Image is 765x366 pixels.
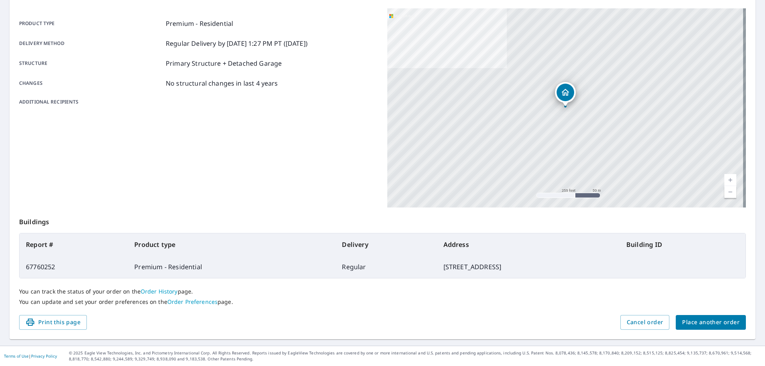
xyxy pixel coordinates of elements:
p: Primary Structure + Detached Garage [166,59,282,68]
span: Print this page [25,317,80,327]
button: Cancel order [620,315,670,330]
a: Current Level 17, Zoom Out [724,186,736,198]
p: You can track the status of your order on the page. [19,288,746,295]
a: Order History [141,288,178,295]
span: Cancel order [627,317,663,327]
p: Premium - Residential [166,19,233,28]
p: No structural changes in last 4 years [166,78,278,88]
p: Additional recipients [19,98,163,106]
p: Delivery method [19,39,163,48]
button: Place another order [676,315,746,330]
td: Premium - Residential [128,256,335,278]
th: Delivery [335,233,437,256]
th: Address [437,233,620,256]
p: © 2025 Eagle View Technologies, Inc. and Pictometry International Corp. All Rights Reserved. Repo... [69,350,761,362]
p: Regular Delivery by [DATE] 1:27 PM PT ([DATE]) [166,39,308,48]
a: Order Preferences [167,298,218,305]
th: Report # [20,233,128,256]
a: Terms of Use [4,353,29,359]
td: [STREET_ADDRESS] [437,256,620,278]
th: Building ID [620,233,745,256]
td: 67760252 [20,256,128,278]
button: Print this page [19,315,87,330]
a: Current Level 17, Zoom In [724,174,736,186]
p: | [4,354,57,358]
p: Changes [19,78,163,88]
p: Buildings [19,207,746,233]
p: Product type [19,19,163,28]
span: Place another order [682,317,739,327]
p: Structure [19,59,163,68]
th: Product type [128,233,335,256]
p: You can update and set your order preferences on the page. [19,298,746,305]
div: Dropped pin, building 1, Residential property, 1302 Grand Ave Everett, WA 98201 [555,82,576,107]
a: Privacy Policy [31,353,57,359]
td: Regular [335,256,437,278]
